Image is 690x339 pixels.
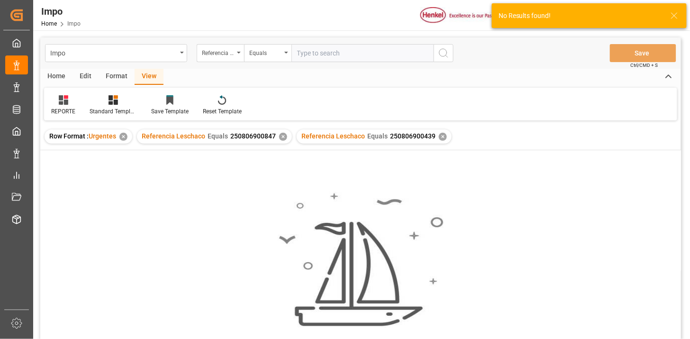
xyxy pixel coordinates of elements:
[249,46,281,57] div: Equals
[420,7,500,24] img: Henkel%20logo.jpg_1689854090.jpg
[119,133,127,141] div: ✕
[291,44,434,62] input: Type to search
[49,132,89,140] span: Row Format :
[41,20,57,27] a: Home
[301,132,365,140] span: Referencia Leschaco
[142,132,205,140] span: Referencia Leschaco
[50,46,177,58] div: Impo
[244,44,291,62] button: open menu
[439,133,447,141] div: ✕
[41,4,81,18] div: Impo
[208,132,228,140] span: Equals
[230,132,276,140] span: 250806900847
[45,44,187,62] button: open menu
[73,69,99,85] div: Edit
[51,107,75,116] div: REPORTE
[40,69,73,85] div: Home
[90,107,137,116] div: Standard Templates
[135,69,163,85] div: View
[89,132,116,140] span: Urgentes
[610,44,676,62] button: Save
[151,107,189,116] div: Save Template
[203,107,242,116] div: Reset Template
[367,132,388,140] span: Equals
[499,11,662,21] div: No Results found!
[202,46,234,57] div: Referencia Leschaco
[434,44,454,62] button: search button
[99,69,135,85] div: Format
[197,44,244,62] button: open menu
[390,132,436,140] span: 250806900439
[279,133,287,141] div: ✕
[278,192,444,328] img: smooth_sailing.jpeg
[631,62,658,69] span: Ctrl/CMD + S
